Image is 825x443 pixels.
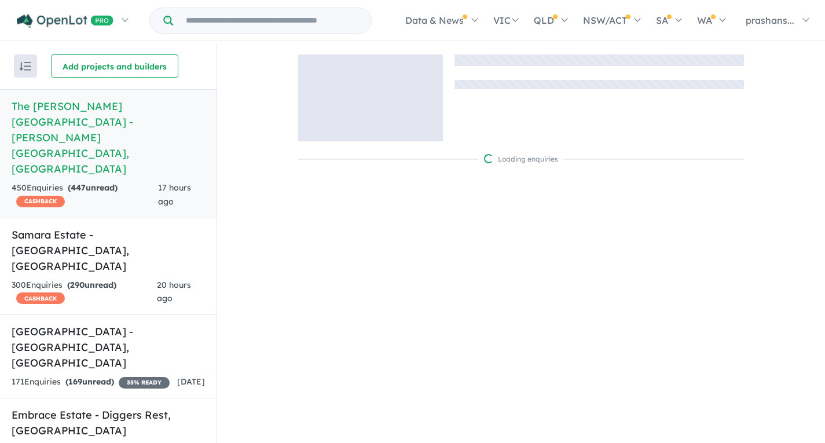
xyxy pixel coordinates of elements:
span: 17 hours ago [158,182,191,207]
h5: Embrace Estate - Diggers Rest , [GEOGRAPHIC_DATA] [12,407,205,438]
span: CASHBACK [16,292,65,304]
button: Add projects and builders [51,54,178,78]
h5: The [PERSON_NAME][GEOGRAPHIC_DATA] - [PERSON_NAME][GEOGRAPHIC_DATA] , [GEOGRAPHIC_DATA] [12,98,205,177]
span: 169 [68,376,82,387]
span: 290 [70,280,85,290]
span: prashans... [746,14,794,26]
span: CASHBACK [16,196,65,207]
h5: [GEOGRAPHIC_DATA] - [GEOGRAPHIC_DATA] , [GEOGRAPHIC_DATA] [12,324,205,371]
div: 171 Enquir ies [12,375,170,389]
input: Try estate name, suburb, builder or developer [175,8,369,33]
div: Loading enquiries [484,153,558,165]
strong: ( unread) [67,280,116,290]
div: 300 Enquir ies [12,279,157,306]
span: [DATE] [177,376,205,387]
span: 447 [71,182,86,193]
img: Openlot PRO Logo White [17,14,113,28]
strong: ( unread) [65,376,114,387]
span: 20 hours ago [157,280,191,304]
strong: ( unread) [68,182,118,193]
img: sort.svg [20,62,31,71]
h5: Samara Estate - [GEOGRAPHIC_DATA] , [GEOGRAPHIC_DATA] [12,227,205,274]
div: 450 Enquir ies [12,181,158,209]
span: 35 % READY [119,377,170,389]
